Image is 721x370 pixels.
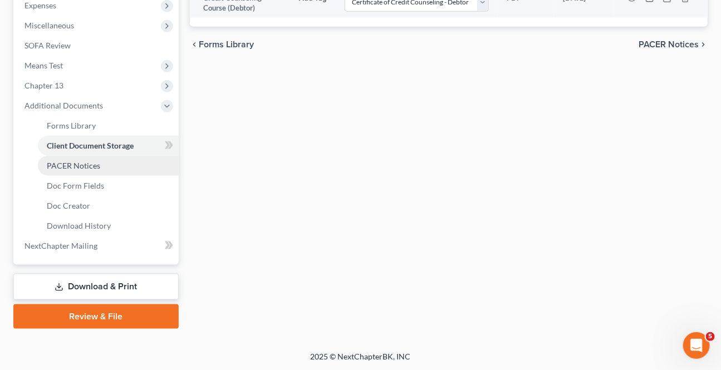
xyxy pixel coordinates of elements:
[38,176,179,196] a: Doc Form Fields
[24,61,63,70] span: Means Test
[24,241,97,250] span: NextChapter Mailing
[47,121,96,130] span: Forms Library
[16,236,179,256] a: NextChapter Mailing
[47,141,134,150] span: Client Document Storage
[47,161,100,170] span: PACER Notices
[47,181,104,190] span: Doc Form Fields
[190,40,254,49] button: chevron_left Forms Library
[38,136,179,156] a: Client Document Storage
[24,21,74,30] span: Miscellaneous
[190,40,199,49] i: chevron_left
[24,101,103,110] span: Additional Documents
[24,41,71,50] span: SOFA Review
[699,40,708,49] i: chevron_right
[38,116,179,136] a: Forms Library
[24,1,56,10] span: Expenses
[13,274,179,300] a: Download & Print
[16,36,179,56] a: SOFA Review
[639,40,708,49] button: PACER Notices chevron_right
[683,332,710,359] iframe: Intercom live chat
[38,196,179,216] a: Doc Creator
[47,201,90,210] span: Doc Creator
[199,40,254,49] span: Forms Library
[38,216,179,236] a: Download History
[38,156,179,176] a: PACER Notices
[24,81,63,90] span: Chapter 13
[47,221,111,230] span: Download History
[13,304,179,329] a: Review & File
[706,332,715,341] span: 5
[639,40,699,49] span: PACER Notices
